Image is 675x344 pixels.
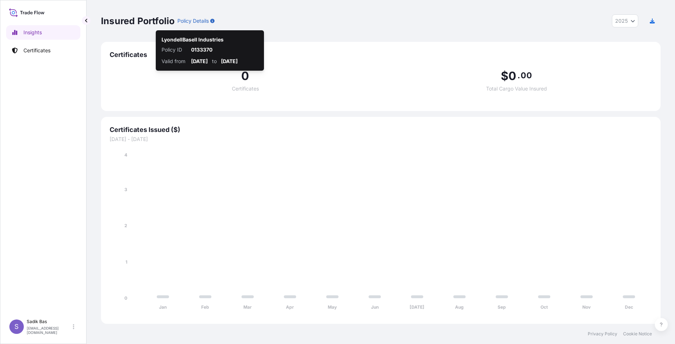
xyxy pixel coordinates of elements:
[623,331,652,337] a: Cookie Notice
[612,14,638,27] button: Year Selector
[243,304,252,310] tspan: Mar
[328,304,337,310] tspan: May
[125,259,127,265] tspan: 1
[221,58,238,65] p: [DATE]
[498,304,506,310] tspan: Sep
[124,152,127,158] tspan: 4
[241,70,249,82] span: 0
[212,58,217,65] p: to
[162,36,224,43] p: LyondellBasell Industries
[110,136,652,143] span: [DATE] - [DATE]
[588,331,617,337] a: Privacy Policy
[455,304,464,310] tspan: Aug
[286,304,294,310] tspan: Apr
[371,304,379,310] tspan: Jun
[582,304,591,310] tspan: Nov
[191,46,258,53] p: 0133370
[6,25,80,40] a: Insights
[162,46,187,53] p: Policy ID
[541,304,548,310] tspan: Oct
[517,72,520,78] span: .
[177,17,209,25] p: Policy Details
[101,15,175,27] p: Insured Portfolio
[27,326,71,335] p: [EMAIL_ADDRESS][DOMAIN_NAME]
[6,43,80,58] a: Certificates
[110,50,652,59] span: Certificates
[501,70,508,82] span: $
[23,29,42,36] p: Insights
[23,47,50,54] p: Certificates
[232,86,259,91] span: Certificates
[201,304,209,310] tspan: Feb
[521,72,531,78] span: 00
[124,223,127,228] tspan: 2
[410,304,424,310] tspan: [DATE]
[159,304,167,310] tspan: Jan
[27,319,71,325] p: Sadik Bas
[625,304,633,310] tspan: Dec
[162,58,187,65] p: Valid from
[14,323,19,330] span: S
[508,70,516,82] span: 0
[124,295,127,301] tspan: 0
[124,187,127,192] tspan: 3
[110,125,652,134] span: Certificates Issued ($)
[191,58,208,65] p: [DATE]
[486,86,547,91] span: Total Cargo Value Insured
[615,17,628,25] span: 2025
